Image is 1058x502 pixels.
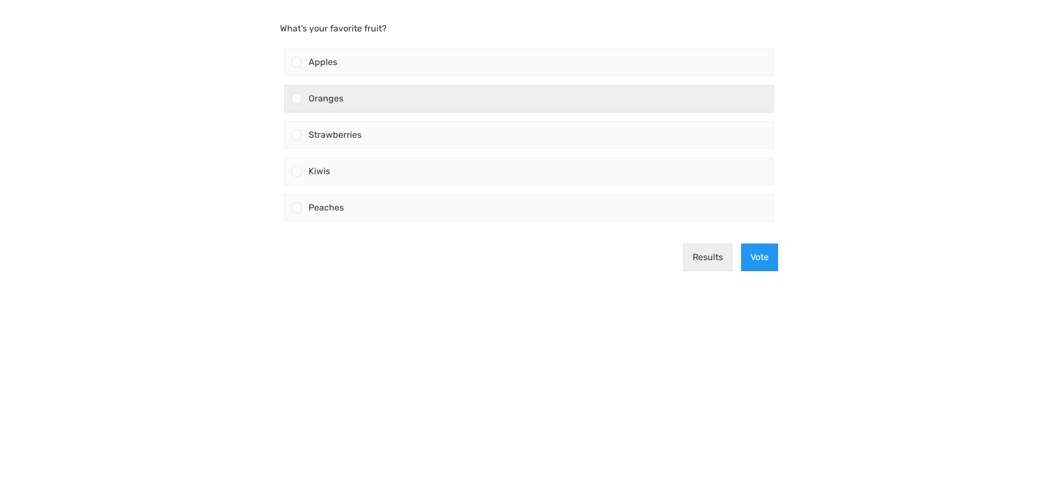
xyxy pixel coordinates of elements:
span: Oranges [309,93,343,104]
span: Strawberries [309,129,361,140]
span: Apples [309,57,337,67]
button: Results [683,244,732,271]
button: Vote [741,244,778,271]
span: Kiwis [309,166,330,176]
span: Peaches [309,202,344,213]
p: What's your favorite fruit? [280,22,778,35]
